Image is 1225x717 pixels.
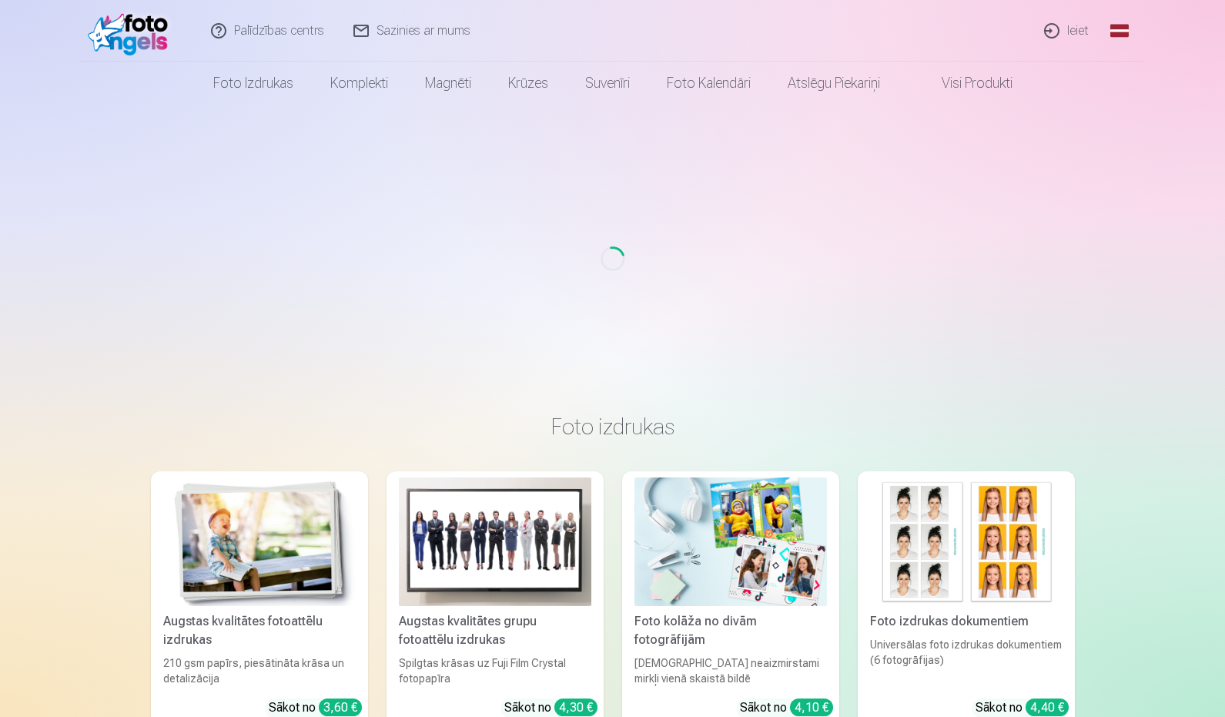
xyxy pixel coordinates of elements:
[628,655,833,686] div: [DEMOGRAPHIC_DATA] neaizmirstami mirkļi vienā skaistā bildē
[554,699,597,716] div: 4,30 €
[790,699,833,716] div: 4,10 €
[740,699,833,717] div: Sākot no
[490,62,567,105] a: Krūzes
[157,612,362,649] div: Augstas kvalitātes fotoattēlu izdrukas
[628,612,833,649] div: Foto kolāža no divām fotogrāfijām
[864,637,1069,686] div: Universālas foto izdrukas dokumentiem (6 fotogrāfijas)
[899,62,1031,105] a: Visi produkti
[634,477,827,606] img: Foto kolāža no divām fotogrāfijām
[399,477,591,606] img: Augstas kvalitātes grupu fotoattēlu izdrukas
[864,612,1069,631] div: Foto izdrukas dokumentiem
[163,477,356,606] img: Augstas kvalitātes fotoattēlu izdrukas
[157,655,362,686] div: 210 gsm papīrs, piesātināta krāsa un detalizācija
[648,62,769,105] a: Foto kalendāri
[319,699,362,716] div: 3,60 €
[769,62,899,105] a: Atslēgu piekariņi
[163,413,1063,441] h3: Foto izdrukas
[312,62,407,105] a: Komplekti
[976,699,1069,717] div: Sākot no
[1026,699,1069,716] div: 4,40 €
[407,62,490,105] a: Magnēti
[269,699,362,717] div: Sākot no
[195,62,312,105] a: Foto izdrukas
[88,6,176,55] img: /fa1
[870,477,1063,606] img: Foto izdrukas dokumentiem
[567,62,648,105] a: Suvenīri
[504,699,597,717] div: Sākot no
[393,655,597,686] div: Spilgtas krāsas uz Fuji Film Crystal fotopapīra
[393,612,597,649] div: Augstas kvalitātes grupu fotoattēlu izdrukas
